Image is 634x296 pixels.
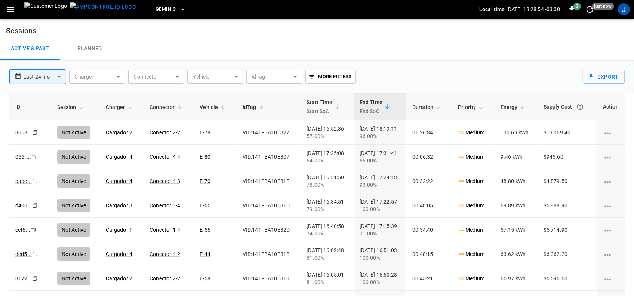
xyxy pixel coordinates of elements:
[538,266,597,291] td: $6,596.60
[106,227,133,233] a: Cargador 1
[495,266,538,291] td: 65.97 kWh
[200,178,210,184] a: E-70
[106,178,133,184] a: Cargador 4
[406,120,452,145] td: 01:26:34
[106,129,133,135] a: Cargador 2
[538,218,597,242] td: $5,714.90
[406,193,452,218] td: 00:48:05
[70,2,136,12] img: ampcontrol.io logo
[507,6,560,13] p: [DATE] 18:28:54 -03:00
[360,98,392,116] span: End TimeEnd SoC
[23,70,66,84] div: Last 24 hrs
[15,251,32,257] a: ded5...
[406,242,452,266] td: 00:48:15
[9,93,51,120] th: ID
[57,150,91,164] div: Not Active
[57,247,91,261] div: Not Active
[153,2,189,17] button: Geminis
[150,275,180,281] a: Conector 2-2
[458,103,486,112] span: Priority
[307,157,347,164] div: 64.00%
[307,254,347,262] div: 81.00%
[307,149,347,164] div: [DATE] 17:25:08
[237,193,301,218] td: VID:141FBA10E31C
[237,218,301,242] td: VID:141FBA10E32D
[31,177,39,185] div: copy
[237,120,301,145] td: VID:141FBA10E327
[538,193,597,218] td: $6,988.90
[538,242,597,266] td: $6,362.20
[592,3,614,10] span: just now
[15,227,30,233] a: ecf6...
[150,202,180,208] a: Conector 3-4
[305,70,355,84] button: More Filters
[106,154,133,160] a: Cargador 4
[15,202,32,208] a: d400...
[200,275,210,281] a: E-58
[360,125,400,140] div: [DATE] 18:19:11
[150,227,180,233] a: Conector 1-4
[406,145,452,169] td: 00:06:32
[31,153,38,161] div: copy
[32,128,39,137] div: copy
[150,178,180,184] a: Conector 4-3
[583,70,625,84] button: Export
[307,247,347,262] div: [DATE] 16:02:48
[458,177,484,185] p: Medium
[31,250,39,258] div: copy
[458,275,484,283] p: Medium
[150,251,180,257] a: Conector 4-2
[458,226,484,234] p: Medium
[32,274,39,283] div: copy
[57,126,91,139] div: Not Active
[479,6,505,13] p: Local time
[360,98,382,116] div: End Time
[544,100,591,113] div: Supply Cost
[106,202,133,208] a: Cargador 3
[150,103,184,112] span: Connector
[307,230,347,237] div: 74.00%
[200,154,210,160] a: E-80
[200,129,210,135] a: E-78
[360,247,400,262] div: [DATE] 16:51:03
[307,181,347,189] div: 78.00%
[57,223,91,237] div: Not Active
[495,120,538,145] td: 130.69 kWh
[495,218,538,242] td: 57.15 kWh
[406,266,452,291] td: 00:45:21
[15,154,31,160] a: 056f...
[237,242,301,266] td: VID:141FBA10E31B
[360,132,400,140] div: 96.00%
[106,251,133,257] a: Cargador 4
[15,275,32,281] a: 3172...
[603,250,619,258] div: charging session options
[307,98,342,116] span: Start TimeStart SoC
[30,226,37,234] div: copy
[603,226,619,234] div: charging session options
[360,271,400,286] div: [DATE] 16:50:23
[307,198,347,213] div: [DATE] 16:34:51
[15,178,32,184] a: babc...
[360,254,400,262] div: 100.00%
[406,218,452,242] td: 00:34:40
[307,107,332,116] p: Start SoC
[360,230,400,237] div: 91.00%
[458,250,484,258] p: Medium
[360,181,400,189] div: 93.00%
[237,169,301,193] td: VID:141FBA10E31F
[24,2,67,16] img: Customer Logo
[307,205,347,213] div: 79.00%
[360,222,400,237] div: [DATE] 17:15:39
[501,103,527,112] span: Energy
[360,157,400,164] div: 66.00%
[495,193,538,218] td: 69.89 kWh
[200,202,210,208] a: E-65
[495,145,538,169] td: 9.46 kWh
[200,227,210,233] a: E-56
[307,222,347,237] div: [DATE] 16:40:58
[307,174,347,189] div: [DATE] 16:51:50
[57,174,91,188] div: Not Active
[603,177,619,185] div: charging session options
[307,132,347,140] div: 57.00%
[538,145,597,169] td: $945.60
